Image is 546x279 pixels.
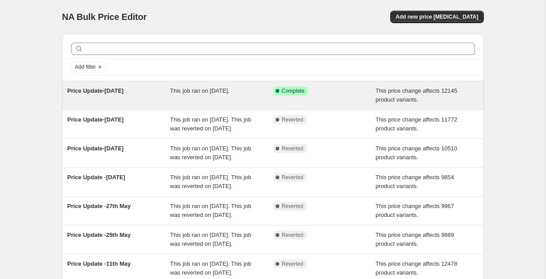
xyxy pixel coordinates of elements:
button: Add filter [71,62,107,72]
span: This job ran on [DATE]. This job was reverted on [DATE]. [170,174,251,189]
span: This job ran on [DATE]. This job was reverted on [DATE]. [170,145,251,161]
span: Price Update -25th May [67,232,131,238]
span: Add filter [75,63,96,71]
span: This price change affects 11772 product variants. [376,116,457,132]
span: Reverted [282,174,304,181]
span: This job ran on [DATE]. This job was reverted on [DATE]. [170,232,251,247]
span: Reverted [282,116,304,123]
span: Reverted [282,232,304,239]
span: This job ran on [DATE]. This job was reverted on [DATE]. [170,260,251,276]
span: Price Update -11th May [67,260,131,267]
span: This price change affects 12145 product variants. [376,87,457,103]
button: Add new price [MEDICAL_DATA] [390,11,483,23]
span: Reverted [282,203,304,210]
span: This price change affects 9967 product variants. [376,203,454,218]
span: This job ran on [DATE]. [170,87,229,94]
span: Price Update-[DATE] [67,145,124,152]
span: This job ran on [DATE]. This job was reverted on [DATE]. [170,203,251,218]
span: This price change affects 12478 product variants. [376,260,457,276]
span: Reverted [282,260,304,267]
span: Price Update -27th May [67,203,131,209]
span: Reverted [282,145,304,152]
span: This price change affects 9889 product variants. [376,232,454,247]
span: This price change affects 9854 product variants. [376,174,454,189]
span: Price Update -[DATE] [67,174,126,181]
span: Price Update-[DATE] [67,116,124,123]
span: This price change affects 10510 product variants. [376,145,457,161]
span: Add new price [MEDICAL_DATA] [396,13,478,20]
span: Complete [282,87,305,94]
span: This job ran on [DATE]. This job was reverted on [DATE]. [170,116,251,132]
span: Price Update-[DATE] [67,87,124,94]
span: NA Bulk Price Editor [62,12,147,22]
